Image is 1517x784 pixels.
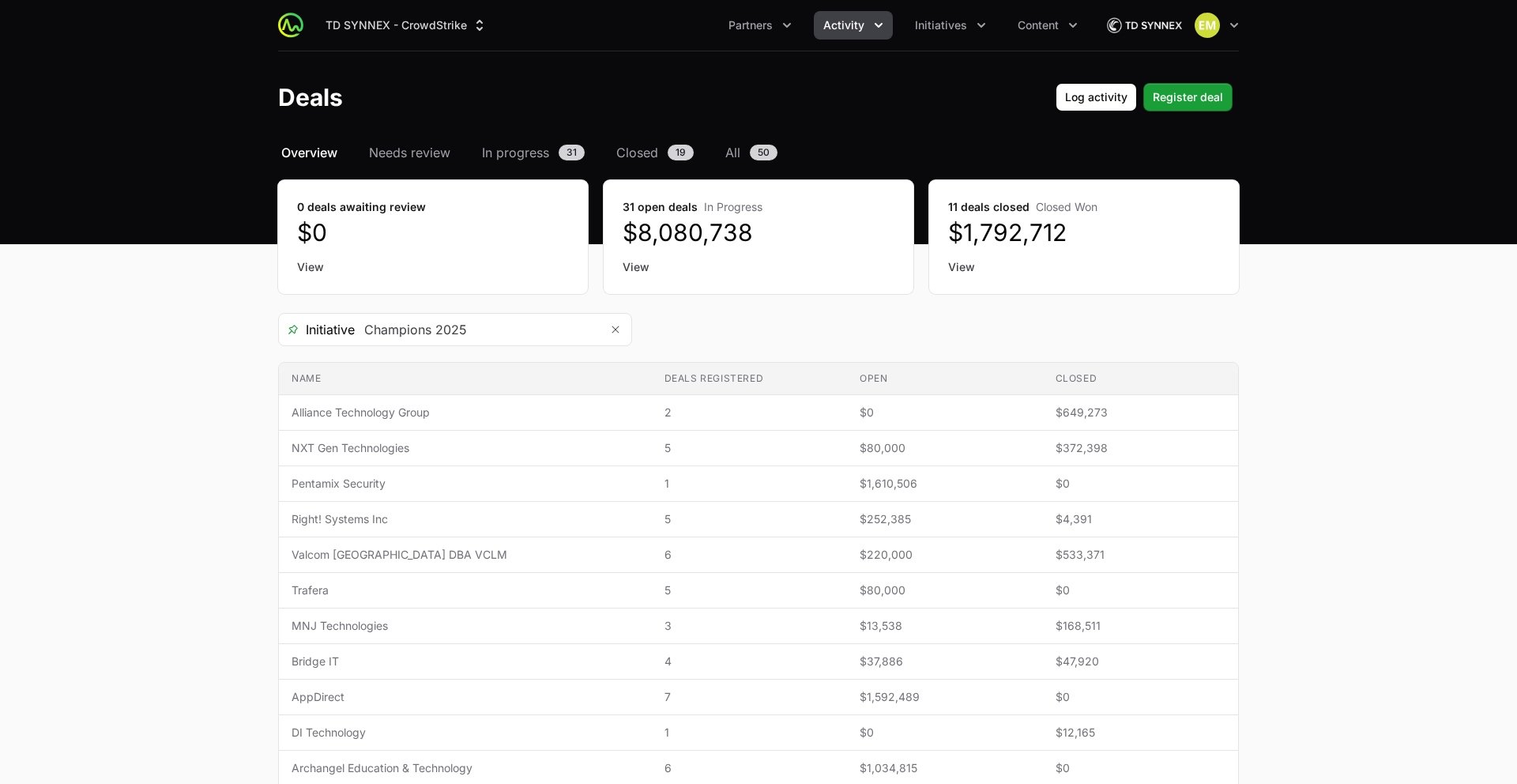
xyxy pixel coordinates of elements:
a: All50 [722,143,781,162]
button: Initiatives [905,11,996,40]
span: $12,165 [1056,725,1225,741]
button: TD SYNNEX - CrowdStrike [316,11,497,40]
span: Register deal [1153,88,1223,107]
span: $4,391 [1056,511,1225,527]
a: View [623,259,894,275]
button: Remove [600,314,631,345]
span: Initiatives [915,17,967,33]
span: MNJ Technologies [292,618,639,634]
a: Closed19 [613,143,697,162]
a: View [948,259,1220,275]
button: Partners [719,11,801,40]
img: Eric Mingus [1195,13,1220,38]
dt: 31 open deals [623,199,894,215]
nav: Deals navigation [278,143,1239,162]
span: $0 [860,725,1030,741]
span: Initiative [279,320,355,339]
a: Overview [278,143,341,162]
span: $649,273 [1056,405,1225,420]
span: Log activity [1065,88,1127,107]
span: 1 [664,725,834,741]
th: Closed [1043,363,1238,395]
span: Closed [616,143,658,162]
span: 5 [664,440,834,456]
span: Archangel Education & Technology [292,760,639,776]
span: $533,371 [1056,547,1225,563]
span: In Progress [704,200,762,213]
span: Alliance Technology Group [292,405,639,420]
h1: Deals [278,83,343,111]
div: Supplier switch menu [316,11,497,40]
a: View [297,259,569,275]
div: Main navigation [303,11,1087,40]
img: ActivitySource [278,13,303,38]
th: Name [279,363,652,395]
th: Open [847,363,1042,395]
th: Deals registered [652,363,847,395]
span: 5 [664,582,834,598]
a: In progress31 [479,143,588,162]
span: $168,511 [1056,618,1225,634]
span: 3 [664,618,834,634]
dt: 11 deals closed [948,199,1220,215]
span: $0 [1056,760,1225,776]
span: $1,592,489 [860,689,1030,705]
span: Right! Systems Inc [292,511,639,527]
span: $80,000 [860,582,1030,598]
button: Log activity [1056,83,1137,111]
span: Pentamix Security [292,476,639,492]
span: 7 [664,689,834,705]
span: $252,385 [860,511,1030,527]
span: $1,610,506 [860,476,1030,492]
span: $47,920 [1056,654,1225,669]
span: Overview [281,143,337,162]
span: Trafera [292,582,639,598]
span: 2 [664,405,834,420]
span: $220,000 [860,547,1030,563]
span: All [725,143,740,162]
dd: $8,080,738 [623,218,894,247]
span: 1 [664,476,834,492]
span: Activity [823,17,864,33]
dd: $1,792,712 [948,218,1220,247]
span: $37,886 [860,654,1030,669]
span: $0 [1056,582,1225,598]
dt: 0 deals awaiting review [297,199,569,215]
span: $80,000 [860,440,1030,456]
span: Bridge IT [292,654,639,669]
input: Search initiatives [355,314,600,345]
span: Valcom [GEOGRAPHIC_DATA] DBA VCLM [292,547,639,563]
button: Content [1008,11,1087,40]
span: Partners [728,17,773,33]
div: Partners menu [719,11,801,40]
span: Closed Won [1036,200,1097,213]
dd: $0 [297,218,569,247]
span: $0 [1056,689,1225,705]
span: 6 [664,760,834,776]
div: Activity menu [814,11,893,40]
span: In progress [482,143,549,162]
span: AppDirect [292,689,639,705]
span: $0 [860,405,1030,420]
span: Content [1018,17,1059,33]
span: 6 [664,547,834,563]
span: 4 [664,654,834,669]
span: DI Technology [292,725,639,741]
span: 5 [664,511,834,527]
span: 50 [750,145,777,160]
div: Initiatives menu [905,11,996,40]
button: Register deal [1143,83,1233,111]
span: $0 [1056,476,1225,492]
img: TD SYNNEX [1106,9,1182,41]
a: Needs review [366,143,454,162]
div: Primary actions [1056,83,1233,111]
span: 31 [559,145,585,160]
span: NXT Gen Technologies [292,440,639,456]
span: $1,034,815 [860,760,1030,776]
div: Content menu [1008,11,1087,40]
span: $372,398 [1056,440,1225,456]
span: 19 [668,145,694,160]
span: $13,538 [860,618,1030,634]
button: Activity [814,11,893,40]
span: Needs review [369,143,450,162]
